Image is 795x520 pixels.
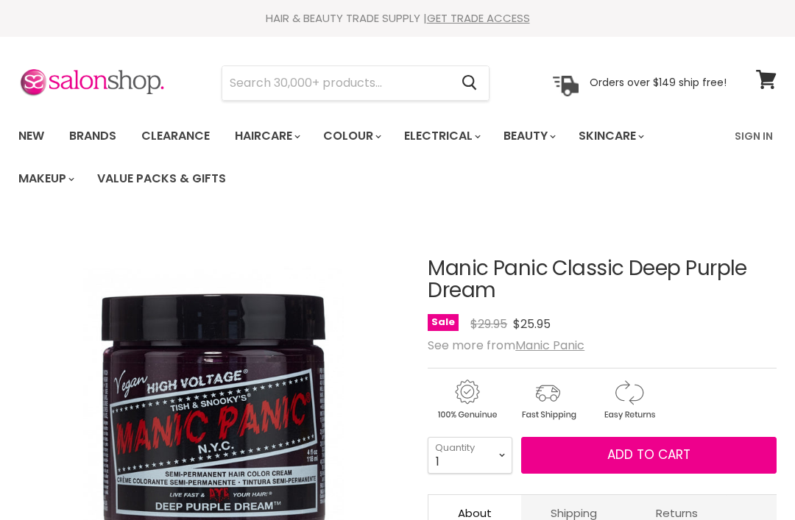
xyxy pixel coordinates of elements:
form: Product [222,65,490,101]
span: Add to cart [607,446,690,463]
img: shipping.gif [509,377,587,422]
span: $29.95 [470,316,507,332]
a: GET TRADE ACCESS [427,10,530,26]
button: Add to cart [521,437,777,474]
h1: Manic Panic Classic Deep Purple Dream [428,257,777,303]
a: Brands [58,121,127,152]
img: returns.gif [590,377,668,422]
a: Sign In [726,121,782,152]
a: Makeup [7,163,83,194]
span: $25.95 [513,316,551,332]
button: Search [450,66,489,100]
a: Electrical [393,121,490,152]
input: Search [222,66,450,100]
span: See more from [428,337,584,354]
ul: Main menu [7,115,726,200]
a: Haircare [224,121,309,152]
p: Orders over $149 ship free! [590,76,727,89]
a: Manic Panic [515,337,584,354]
a: Value Packs & Gifts [86,163,237,194]
a: New [7,121,55,152]
select: Quantity [428,437,512,474]
a: Beauty [492,121,565,152]
a: Skincare [568,121,653,152]
a: Colour [312,121,390,152]
a: Clearance [130,121,221,152]
span: Sale [428,314,459,331]
img: genuine.gif [428,377,506,422]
